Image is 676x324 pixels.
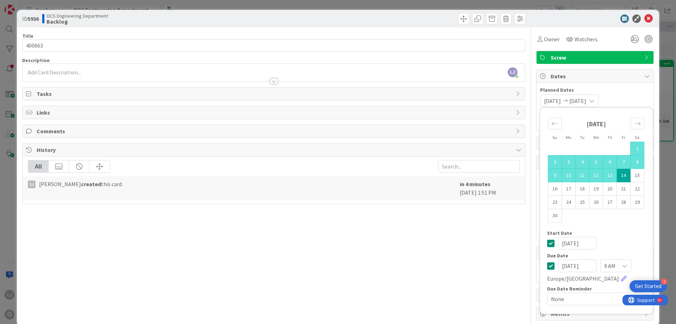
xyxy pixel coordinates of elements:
span: LJ [508,67,518,77]
span: [PERSON_NAME] this card [39,180,122,188]
span: Due Date [547,253,568,258]
b: created [81,181,101,188]
td: Choose Thursday, 11/27/2025 12:00 PM as your check-in date. It’s available. [603,196,617,209]
span: Description [22,57,50,63]
td: Choose Thursday, 11/20/2025 12:00 PM as your check-in date. It’s available. [603,182,617,196]
td: Choose Sunday, 11/30/2025 12:00 PM as your check-in date. It’s available. [548,209,562,222]
span: Metrics [551,310,641,318]
td: Selected. Tuesday, 11/04/2025 12:00 PM [576,155,589,169]
span: Watchers [575,35,597,43]
span: Start Date [547,231,572,236]
span: [DATE] [544,97,561,105]
input: type card name here... [22,39,525,52]
input: Search... [438,160,520,173]
td: Choose Wednesday, 11/26/2025 12:00 PM as your check-in date. It’s available. [589,196,603,209]
td: Selected. Saturday, 11/08/2025 12:00 PM [631,155,644,169]
div: Open Get Started checklist, remaining modules: 3 [630,280,667,292]
input: MM/DD/YYYY [558,237,597,250]
span: Dates [551,72,641,80]
td: Selected. Thursday, 11/13/2025 12:00 PM [603,169,617,182]
small: We [593,135,599,140]
div: Move backward to switch to the previous month. [548,118,562,129]
div: Calendar [540,111,652,231]
td: Choose Monday, 11/17/2025 12:00 PM as your check-in date. It’s available. [562,182,576,196]
div: LJ [28,181,36,188]
td: Selected. Monday, 11/10/2025 12:00 PM [562,169,576,182]
span: Screw [551,53,641,62]
div: 3 [661,279,667,285]
td: Choose Saturday, 11/29/2025 12:00 PM as your check-in date. It’s available. [631,196,644,209]
td: Choose Monday, 11/24/2025 12:00 PM as your check-in date. It’s available. [562,196,576,209]
small: Tu [580,135,584,140]
td: Selected. Sunday, 11/02/2025 12:00 PM [548,155,562,169]
span: Due Date Reminder [547,286,592,291]
td: Selected. Thursday, 11/06/2025 12:00 PM [603,155,617,169]
input: MM/DD/YYYY [558,259,597,272]
label: Title [22,33,33,39]
span: 9 AM [604,261,615,271]
td: Choose Friday, 11/21/2025 12:00 PM as your check-in date. It’s available. [617,182,631,196]
td: Choose Tuesday, 11/18/2025 12:00 PM as your check-in date. It’s available. [576,182,589,196]
div: Move forward to switch to the next month. [631,118,644,129]
td: Choose Friday, 11/28/2025 12:00 PM as your check-in date. It’s available. [617,196,631,209]
b: in 4 minutes [460,181,490,188]
td: Choose Wednesday, 11/19/2025 12:00 PM as your check-in date. It’s available. [589,182,603,196]
div: Get Started [635,283,662,290]
td: Choose Saturday, 11/22/2025 12:00 PM as your check-in date. It’s available. [631,182,644,196]
small: Fr [622,135,625,140]
span: History [37,146,512,154]
strong: [DATE] [587,120,606,128]
td: Selected. Wednesday, 11/12/2025 12:00 PM [589,169,603,182]
div: 9+ [36,3,39,8]
td: Selected as end date. Friday, 11/14/2025 12:00 PM [617,169,631,182]
span: Support [15,1,32,10]
span: ID [22,14,39,23]
span: Links [37,108,512,117]
span: Owner [544,35,560,43]
small: Th [607,135,612,140]
small: Mo [566,135,571,140]
td: Selected. Saturday, 11/01/2025 12:00 PM [631,142,644,155]
td: Choose Sunday, 11/16/2025 12:00 PM as your check-in date. It’s available. [548,182,562,196]
td: Choose Saturday, 11/15/2025 12:00 PM as your check-in date. It’s available. [631,169,644,182]
td: Choose Sunday, 11/23/2025 12:00 PM as your check-in date. It’s available. [548,196,562,209]
td: Selected. Wednesday, 11/05/2025 12:00 PM [589,155,603,169]
span: OCS Engineering Department [46,13,108,19]
td: Selected. Monday, 11/03/2025 12:00 PM [562,155,576,169]
div: [DATE] 1:51 PM [460,180,520,197]
td: Selected. Tuesday, 11/11/2025 12:00 PM [576,169,589,182]
span: None [551,294,630,304]
td: Choose Tuesday, 11/25/2025 12:00 PM as your check-in date. It’s available. [576,196,589,209]
span: [DATE] [569,97,586,105]
div: All [28,160,49,172]
b: Backlog [46,19,108,24]
span: Planned Dates [540,86,650,94]
td: Selected. Sunday, 11/09/2025 12:00 PM [548,169,562,182]
td: Selected. Friday, 11/07/2025 12:00 PM [617,155,631,169]
span: Comments [37,127,512,135]
small: Su [552,135,557,140]
span: Europe/[GEOGRAPHIC_DATA] [547,274,619,283]
small: Sa [635,135,639,140]
span: Tasks [37,90,512,98]
b: 5936 [27,15,39,22]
